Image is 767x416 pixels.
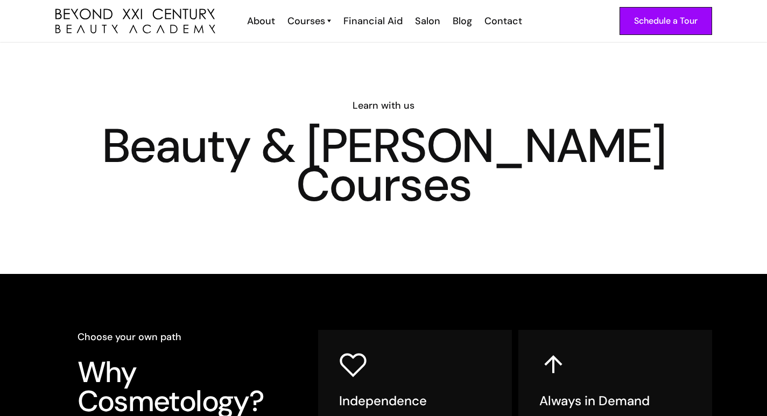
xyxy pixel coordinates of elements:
div: Blog [453,14,472,28]
h5: Always in Demand [539,393,691,409]
div: About [247,14,275,28]
div: Schedule a Tour [634,14,698,28]
h6: Choose your own path [78,330,287,344]
div: Salon [415,14,440,28]
img: beyond 21st century beauty academy logo [55,9,215,34]
img: up arrow [539,351,567,379]
a: About [240,14,280,28]
div: Financial Aid [343,14,403,28]
div: Contact [484,14,522,28]
h5: Independence [339,393,491,409]
h1: Beauty & [PERSON_NAME] Courses [55,126,712,204]
a: home [55,9,215,34]
div: Courses [287,14,325,28]
a: Salon [408,14,446,28]
a: Courses [287,14,331,28]
h3: Why Cosmetology? [78,358,287,416]
img: heart icon [339,351,367,379]
a: Schedule a Tour [620,7,712,35]
a: Contact [477,14,527,28]
h6: Learn with us [55,98,712,112]
a: Financial Aid [336,14,408,28]
a: Blog [446,14,477,28]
